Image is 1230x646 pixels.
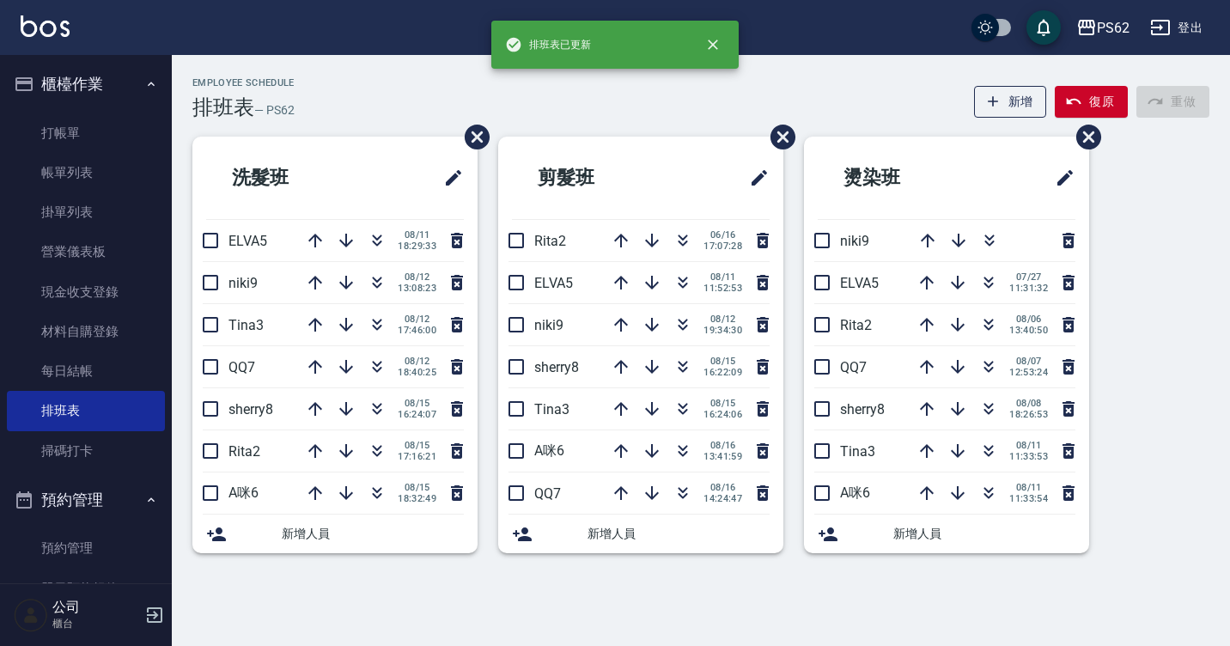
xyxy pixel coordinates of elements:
span: 18:32:49 [398,493,436,504]
span: 08/06 [1009,314,1048,325]
div: 新增人員 [498,515,783,553]
span: 修改班表的標題 [433,157,464,198]
span: 08/16 [703,482,742,493]
span: 刪除班表 [758,112,798,162]
span: niki9 [228,275,258,291]
a: 排班表 [7,391,165,430]
span: A咪6 [228,484,259,501]
span: 08/07 [1009,356,1048,367]
span: 08/15 [703,356,742,367]
span: 新增人員 [893,525,1075,543]
span: ELVA5 [840,275,879,291]
div: PS62 [1097,17,1130,39]
span: 08/15 [703,398,742,409]
button: 新增 [974,86,1047,118]
span: 08/15 [398,398,436,409]
button: 登出 [1143,12,1209,44]
span: 12:53:24 [1009,367,1048,378]
a: 單日預約紀錄 [7,569,165,608]
span: 排班表已更新 [505,36,591,53]
h3: 排班表 [192,95,254,119]
span: 18:26:53 [1009,409,1048,420]
h2: 燙染班 [818,147,985,209]
span: 19:34:30 [703,325,742,336]
span: 17:16:21 [398,451,436,462]
button: 復原 [1055,86,1128,118]
h5: 公司 [52,599,140,616]
span: 18:40:25 [398,367,436,378]
span: 14:24:47 [703,493,742,504]
button: 預約管理 [7,478,165,522]
a: 預約管理 [7,528,165,568]
span: sherry8 [534,359,579,375]
span: A咪6 [840,484,870,501]
span: Tina3 [840,443,875,460]
span: 08/16 [703,440,742,451]
span: 11:52:53 [703,283,742,294]
span: QQ7 [228,359,255,375]
span: 修改班表的標題 [739,157,770,198]
span: QQ7 [840,359,867,375]
span: 08/11 [1009,440,1048,451]
span: 新增人員 [282,525,464,543]
span: 08/11 [1009,482,1048,493]
span: 08/15 [398,482,436,493]
button: close [694,26,732,64]
h2: Employee Schedule [192,77,295,88]
span: 16:22:09 [703,367,742,378]
h6: — PS62 [254,101,295,119]
a: 每日結帳 [7,351,165,391]
span: 08/11 [703,271,742,283]
span: Rita2 [534,233,566,249]
h2: 洗髮班 [206,147,374,209]
div: 新增人員 [804,515,1089,553]
span: A咪6 [534,442,564,459]
span: ELVA5 [228,233,267,249]
a: 掃碼打卡 [7,431,165,471]
a: 材料自購登錄 [7,312,165,351]
span: 11:31:32 [1009,283,1048,294]
span: QQ7 [534,485,561,502]
a: 營業儀表板 [7,232,165,271]
span: niki9 [840,233,869,249]
span: ELVA5 [534,275,573,291]
span: Rita2 [840,317,872,333]
span: 08/08 [1009,398,1048,409]
a: 掛單列表 [7,192,165,232]
span: 13:40:50 [1009,325,1048,336]
span: 17:46:00 [398,325,436,336]
span: 07/27 [1009,271,1048,283]
a: 帳單列表 [7,153,165,192]
span: 13:41:59 [703,451,742,462]
button: PS62 [1069,10,1136,46]
h2: 剪髮班 [512,147,679,209]
a: 打帳單 [7,113,165,153]
span: Tina3 [534,401,569,417]
div: 新增人員 [192,515,478,553]
button: save [1026,10,1061,45]
span: niki9 [534,317,563,333]
span: 08/11 [398,229,436,241]
span: 08/12 [703,314,742,325]
img: Person [14,598,48,632]
span: 08/12 [398,271,436,283]
span: Tina3 [228,317,264,333]
span: sherry8 [228,401,273,417]
span: 16:24:07 [398,409,436,420]
img: Logo [21,15,70,37]
span: 11:33:54 [1009,493,1048,504]
span: 刪除班表 [452,112,492,162]
span: 17:07:28 [703,241,742,252]
span: 刪除班表 [1063,112,1104,162]
span: 11:33:53 [1009,451,1048,462]
span: 新增人員 [588,525,770,543]
span: 18:29:33 [398,241,436,252]
span: 08/15 [398,440,436,451]
p: 櫃台 [52,616,140,631]
span: Rita2 [228,443,260,460]
span: sherry8 [840,401,885,417]
span: 16:24:06 [703,409,742,420]
span: 08/12 [398,356,436,367]
span: 08/12 [398,314,436,325]
span: 13:08:23 [398,283,436,294]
